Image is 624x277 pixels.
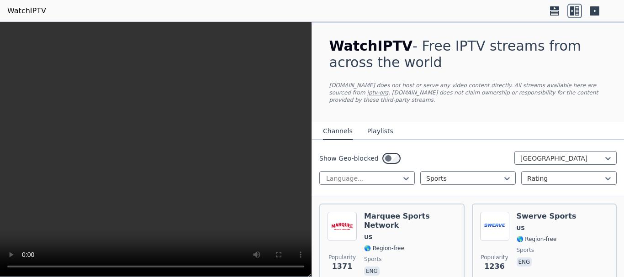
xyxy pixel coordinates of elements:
[517,246,534,254] span: sports
[517,212,576,221] h6: Swerve Sports
[364,267,380,276] p: eng
[332,261,353,272] span: 1371
[329,82,607,104] p: [DOMAIN_NAME] does not host or serve any video content directly. All streams available here are s...
[517,257,532,267] p: eng
[480,212,509,241] img: Swerve Sports
[328,254,356,261] span: Popularity
[329,38,607,71] h1: - Free IPTV streams from across the world
[364,234,372,241] span: US
[329,38,413,54] span: WatchIPTV
[364,212,456,230] h6: Marquee Sports Network
[367,123,393,140] button: Playlists
[7,5,46,16] a: WatchIPTV
[481,254,508,261] span: Popularity
[323,123,353,140] button: Channels
[484,261,505,272] span: 1236
[367,89,389,96] a: iptv-org
[328,212,357,241] img: Marquee Sports Network
[319,154,379,163] label: Show Geo-blocked
[364,245,404,252] span: 🌎 Region-free
[517,225,525,232] span: US
[517,235,557,243] span: 🌎 Region-free
[364,256,381,263] span: sports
